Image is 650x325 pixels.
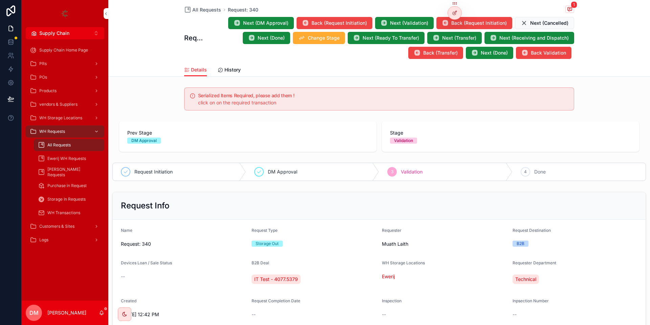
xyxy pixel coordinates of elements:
span: WH Storage Locations [39,115,82,121]
span: PRs [39,61,47,66]
span: Request: 340 [228,6,258,13]
a: WH Storage Locations [26,112,104,124]
a: All Requests [34,139,104,151]
span: Ewerij WH Requests [47,156,86,161]
span: Request Completion Date [252,298,300,303]
span: Next (Validation) [390,20,428,26]
span: Created [121,298,136,303]
a: PRs [26,58,104,70]
span: Requester Department [513,260,556,265]
span: Name [121,228,132,233]
span: Next (Cancelled) [530,20,568,26]
a: [PERSON_NAME] Requests [34,166,104,178]
span: History [224,66,241,73]
span: B2B Deal [252,260,269,265]
span: Back (Request Initiation) [451,20,507,26]
div: Storage Out [256,241,279,247]
div: click on on the required transaction [198,99,568,106]
span: 3 [391,169,393,175]
a: IT Test - 4077.5379 [252,275,301,284]
a: WH Transactions [34,207,104,219]
button: Next (Receiving and Dispatch) [484,32,574,44]
span: Devices Loan / Sale Status [121,260,172,265]
button: Next (Validation) [375,17,434,29]
a: Logs [26,234,104,246]
span: Supply Chain [39,30,69,37]
span: Back (Request Initiation) [311,20,367,26]
h2: Request Info [121,200,170,211]
span: Muath Laith [382,241,408,247]
div: Validation [394,138,413,144]
a: vendors & Suppliers [26,98,104,110]
a: Technical [513,275,539,284]
button: Next (Transfer) [427,32,482,44]
button: Next (Ready To Transfer) [348,32,425,44]
a: WH Requests [26,125,104,138]
span: click on on the required transaction [198,100,276,105]
span: All Requests [192,6,221,13]
span: Requester [382,228,402,233]
span: Request Destination [513,228,551,233]
div: scrollable content [22,39,108,255]
span: [DATE] 12:42 PM [121,311,246,318]
a: Storage In Requests [34,193,104,205]
button: Next (DM Approval) [228,17,294,29]
button: Back (Request Initiation) [436,17,512,29]
span: Storage In Requests [47,197,86,202]
span: WH Transactions [47,210,80,216]
span: Inpsection Number [513,298,549,303]
span: [PERSON_NAME] Requests [47,167,97,178]
span: Done [534,168,546,175]
span: Next (Done) [481,49,508,56]
span: 1 [571,1,577,8]
span: Next (Ready To Transfer) [363,35,419,41]
span: Details [191,66,207,73]
a: History [218,64,241,77]
button: Next (Cancelled) [515,17,574,29]
span: 4 [524,169,527,175]
span: WH Requests [39,129,65,134]
span: All Requests [47,142,71,148]
img: App logo [60,8,70,19]
a: Purchase in Request [34,180,104,192]
span: Stage [390,129,631,136]
span: Back Validation [531,49,566,56]
span: Back (Transfer) [423,49,458,56]
span: Next (Done) [258,35,285,41]
span: Prev Stage [127,129,368,136]
h1: Request: 340 [184,33,203,43]
a: All Requests [184,6,221,13]
a: Supply Chain Home Page [26,44,104,56]
a: POs [26,71,104,83]
span: -- [513,311,517,318]
span: Products [39,88,57,94]
span: Customers & Sites [39,224,74,229]
a: Details [184,64,207,77]
span: POs [39,75,47,80]
a: Customers & Sites [26,220,104,232]
span: Next (DM Approval) [243,20,288,26]
span: Purchase in Request [47,183,87,188]
a: Ewerij [382,273,395,280]
span: Request: 340 [121,241,246,247]
span: Request Type [252,228,278,233]
span: -- [121,273,125,280]
button: Back (Request Initiation) [297,17,372,29]
p: [PERSON_NAME] [47,309,86,316]
span: Request Initiation [134,168,173,175]
span: Logs [39,237,48,243]
span: IT Test - 4077.5379 [254,276,298,283]
span: Technical [515,276,536,283]
div: DM Approval [131,138,157,144]
button: 1 [565,5,574,14]
button: Select Button [26,27,104,39]
button: Change Stage [293,32,345,44]
a: Products [26,85,104,97]
span: Supply Chain Home Page [39,47,88,53]
span: Next (Transfer) [442,35,476,41]
span: vendors & Suppliers [39,102,78,107]
span: DM [29,309,39,317]
button: Back Validation [516,47,571,59]
button: Back (Transfer) [408,47,463,59]
div: B2B [517,241,524,247]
